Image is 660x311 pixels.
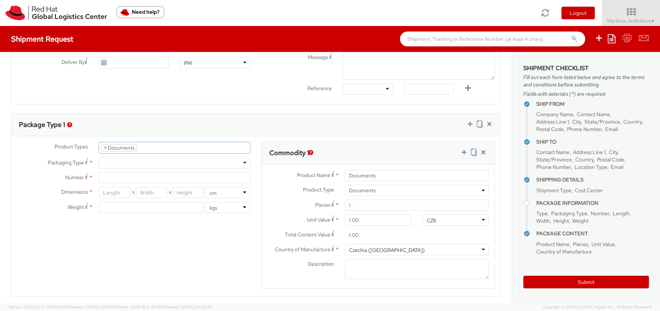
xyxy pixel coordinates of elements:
[269,149,309,157] h3: Commodity 1
[6,6,107,20] img: rh-logistics-00dfa346123c4ec078e1.svg
[308,54,328,60] span: Message
[536,139,649,145] h4: Ship To
[307,85,332,92] span: Reference
[536,241,570,248] span: Product Name
[315,202,330,208] span: Pieces
[349,246,425,254] div: Czechia ([GEOGRAPHIC_DATA])
[536,164,571,170] span: Phone Number
[536,177,649,183] h4: Shipping Details
[609,149,618,155] span: City
[536,126,564,132] span: Postal Code
[68,204,84,210] span: Weight
[623,118,642,125] span: Country
[613,210,630,217] span: Length
[345,185,489,196] span: Documents
[551,210,587,217] span: Packaging Type
[297,172,330,179] span: Product Name
[573,149,606,155] span: Address Line 1
[553,217,569,224] span: Height
[523,65,649,72] h3: Shipment Checklist
[11,35,73,43] h4: Shipment Request
[99,187,130,198] input: Length
[536,149,570,155] span: Contact Name
[118,304,212,310] span: Client: 2025.18.0-37e85b1
[536,248,592,255] span: Country of Manufacture
[400,32,585,46] input: Shipment, Tracking or Reference Number (at least 4 chars)
[101,144,137,151] li: Documents
[523,276,649,288] button: Submit
[597,156,624,163] span: Postal Code
[130,187,136,198] span: X
[285,231,330,238] span: Total Content Value
[104,144,107,151] span: ×
[536,217,550,224] span: Width
[116,6,164,18] button: Need help?
[136,187,167,198] input: Width
[536,187,571,194] span: Shipment Type
[607,17,655,24] span: Marketa Jedlickova
[567,126,602,132] span: Phone Number
[307,216,330,223] span: Unit Value
[573,241,588,248] span: Pieces
[167,187,173,198] span: X
[611,164,623,170] span: Email
[71,304,117,310] span: master, [DATE] 09:51:04
[61,58,85,66] span: Deliver By
[584,118,620,125] span: State/Province
[303,186,334,193] span: Product Type
[275,246,330,253] span: Country of Manufacture
[184,59,192,67] div: PM
[574,164,607,170] span: Location Type
[591,210,609,217] span: Number
[572,118,581,125] span: City
[575,187,603,194] span: Cost Center
[577,111,610,118] span: Contact Name
[9,304,117,310] span: Server: 2025.20.0-710e05ee653
[427,217,437,224] div: CZK
[48,159,84,166] span: Packaging Type
[536,200,649,206] h4: Package Information
[167,304,212,310] span: master, [DATE] 10:25:00
[523,73,649,88] span: Fill out each form listed below and agree to the terms and conditions before submitting
[65,174,84,181] span: Number
[536,210,548,217] span: Type
[523,90,649,98] span: Fields with asterisks (*) are required
[536,101,649,107] h4: Ship From
[19,121,65,128] h3: Package Type 1
[605,126,618,132] span: Email
[575,156,594,163] span: Country
[572,217,589,224] span: Weight
[536,111,573,118] span: Company Name
[591,241,615,248] span: Unit Value
[308,261,334,267] span: Description
[651,18,655,24] span: ▼
[173,187,204,198] input: Height
[54,143,88,150] span: Product Types
[536,231,649,236] h4: Package Content
[536,156,572,163] span: State/Province
[561,7,595,19] button: Logout
[543,304,651,310] span: Copyright © [DATE]-[DATE] Agistix Inc., All Rights Reserved
[349,187,485,194] span: Documents
[536,118,569,125] span: Address Line 1
[61,189,88,195] span: Dimensions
